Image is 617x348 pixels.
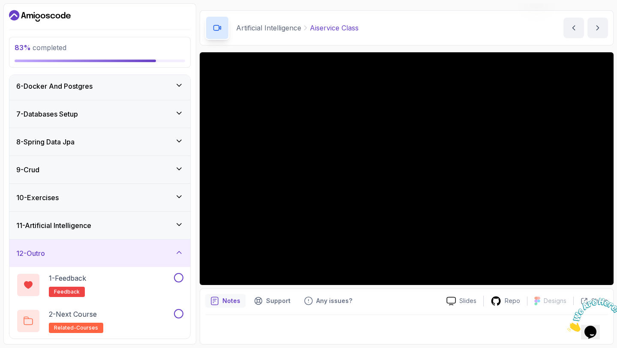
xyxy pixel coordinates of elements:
[16,273,183,297] button: 1-Feedbackfeedback
[16,220,91,231] h3: 11 - Artificial Intelligence
[9,240,190,267] button: 12-Outro
[310,23,359,33] p: Aiservice Class
[54,324,98,331] span: related-courses
[222,297,240,305] p: Notes
[54,288,80,295] span: feedback
[3,3,57,37] img: Chat attention grabber
[16,137,75,147] h3: 8 - Spring Data Jpa
[587,18,608,38] button: next content
[15,43,31,52] span: 83 %
[544,297,566,305] p: Designs
[266,297,291,305] p: Support
[563,18,584,38] button: previous content
[459,297,476,305] p: Slides
[200,52,614,285] iframe: 4 - AiService Class
[16,309,183,333] button: 2-Next Courserelated-courses
[236,23,301,33] p: Artificial Intelligence
[505,297,520,305] p: Repo
[484,296,527,306] a: Repo
[9,184,190,211] button: 10-Exercises
[9,9,71,23] a: Dashboard
[9,212,190,239] button: 11-Artificial Intelligence
[9,100,190,128] button: 7-Databases Setup
[16,165,39,175] h3: 9 - Crud
[9,156,190,183] button: 9-Crud
[9,72,190,100] button: 6-Docker And Postgres
[16,81,93,91] h3: 6 - Docker And Postgres
[16,192,59,203] h3: 10 - Exercises
[49,273,86,283] p: 1 - Feedback
[564,294,617,335] iframe: chat widget
[49,309,97,319] p: 2 - Next Course
[205,294,246,308] button: notes button
[299,294,357,308] button: Feedback button
[15,43,66,52] span: completed
[249,294,296,308] button: Support button
[440,297,483,306] a: Slides
[316,297,352,305] p: Any issues?
[16,248,45,258] h3: 12 - Outro
[9,128,190,156] button: 8-Spring Data Jpa
[16,109,78,119] h3: 7 - Databases Setup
